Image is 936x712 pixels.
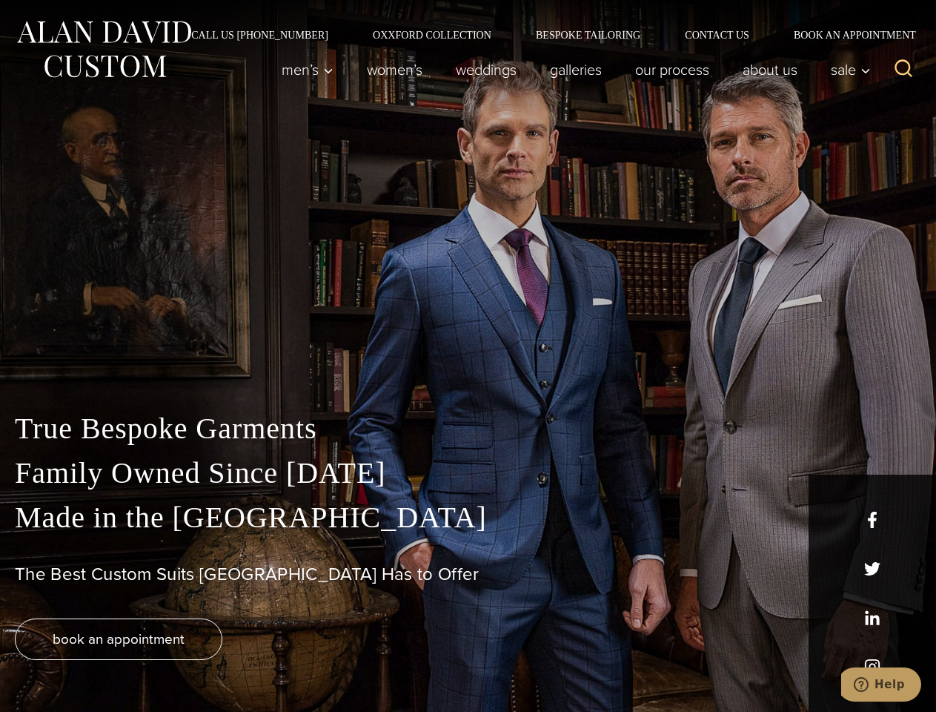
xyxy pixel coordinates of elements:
a: Women’s [351,55,439,85]
a: Galleries [534,55,619,85]
button: Men’s sub menu toggle [265,55,351,85]
iframe: Opens a widget where you can chat to one of our agents [841,667,921,705]
nav: Secondary Navigation [169,30,921,40]
a: book an appointment [15,619,222,660]
span: book an appointment [53,628,185,650]
a: Bespoke Tailoring [514,30,663,40]
a: Call Us [PHONE_NUMBER] [169,30,351,40]
nav: Primary Navigation [265,55,879,85]
a: Contact Us [663,30,771,40]
a: Our Process [619,55,726,85]
a: About Us [726,55,814,85]
img: Alan David Custom [15,16,193,82]
h1: The Best Custom Suits [GEOGRAPHIC_DATA] Has to Offer [15,564,921,585]
p: True Bespoke Garments Family Owned Since [DATE] Made in the [GEOGRAPHIC_DATA] [15,406,921,540]
button: Sale sub menu toggle [814,55,879,85]
a: weddings [439,55,534,85]
button: View Search Form [886,52,921,88]
a: Book an Appointment [771,30,921,40]
a: Oxxford Collection [351,30,514,40]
